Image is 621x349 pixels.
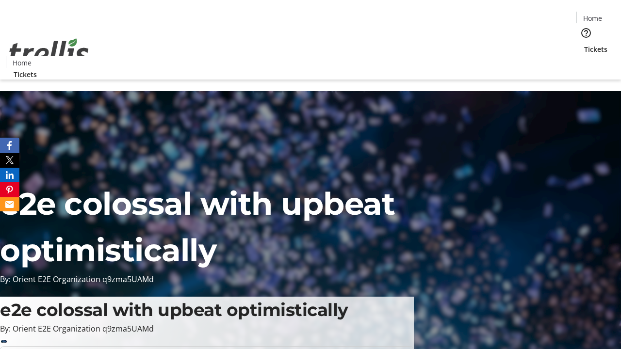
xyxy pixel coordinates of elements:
[13,58,32,68] span: Home
[576,54,596,74] button: Cart
[576,44,615,54] a: Tickets
[6,58,37,68] a: Home
[583,13,602,23] span: Home
[14,69,37,79] span: Tickets
[576,23,596,43] button: Help
[6,69,45,79] a: Tickets
[6,28,92,76] img: Orient E2E Organization q9zma5UAMd's Logo
[584,44,607,54] span: Tickets
[577,13,608,23] a: Home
